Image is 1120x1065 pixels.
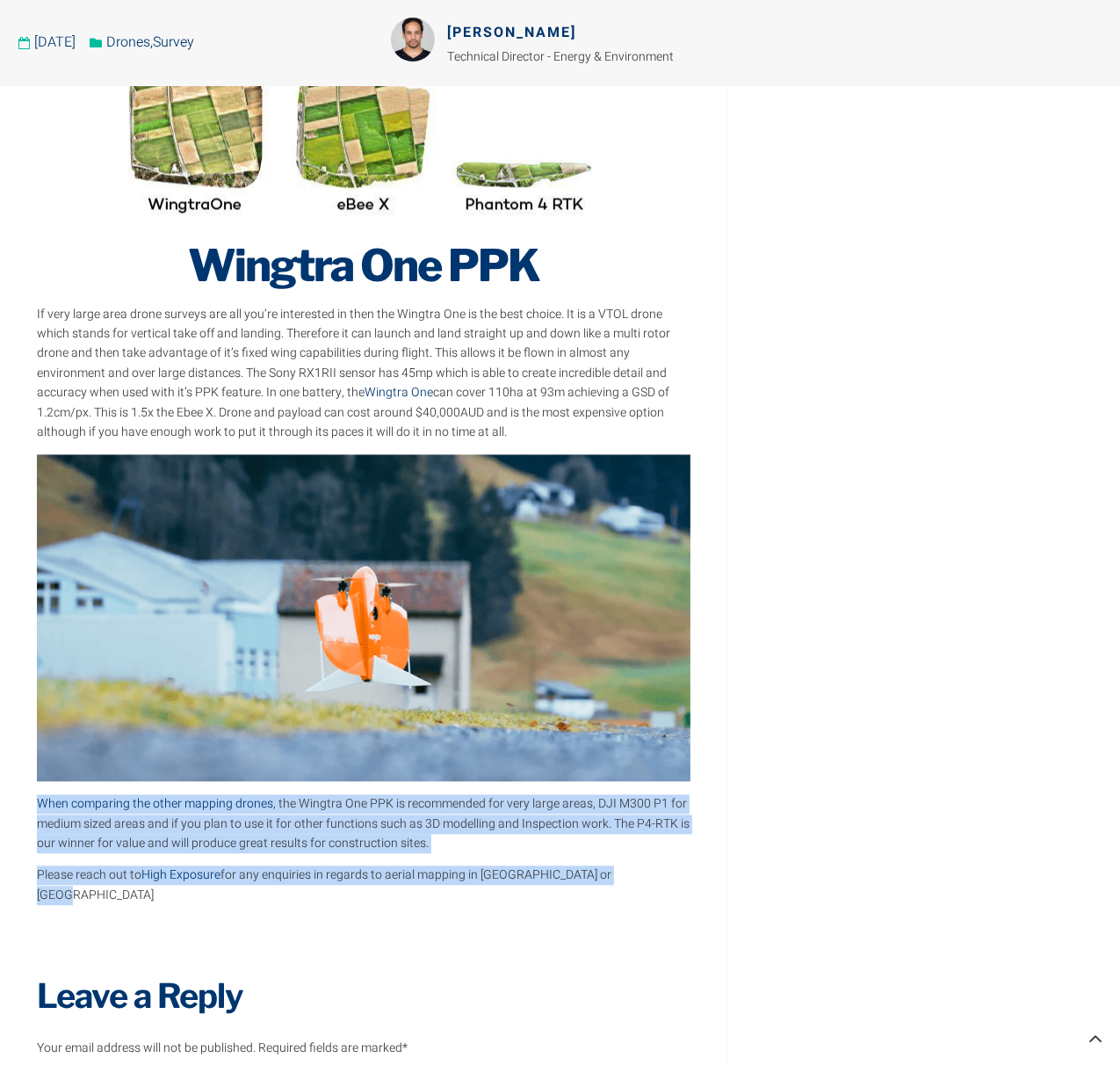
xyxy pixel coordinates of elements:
[258,1039,408,1057] span: Required fields are marked
[37,1039,256,1057] span: Your email address will not be published.
[37,794,690,853] p: , the Wingtra One PPK is recommended for very large areas, DJI M300 P1 for medium sized areas and...
[391,18,435,62] img: Picture of Michael Picco
[447,47,706,67] p: Technical Director - Energy & Environment
[18,32,76,54] a: [DATE]
[365,383,433,402] a: Wingtra One
[106,32,194,53] span: ,
[37,454,690,781] img: Wingtra ONe VTOL drone
[37,866,690,905] p: Please reach out to for any enquiries in regards to aerial mapping in [GEOGRAPHIC_DATA] or [GEOGR...
[37,239,690,292] h2: Wingtra One PPK
[106,32,150,53] a: Drones
[153,32,194,53] a: Survey
[37,305,690,443] p: If very large area drone surveys are all you’re interested in then the Wingtra One is the best ch...
[37,974,690,1020] h3: Leave a Reply
[141,866,220,884] a: High Exposure
[447,22,706,43] h6: [PERSON_NAME]
[34,32,76,53] time: [DATE]
[37,794,273,813] a: When comparing the other mapping drones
